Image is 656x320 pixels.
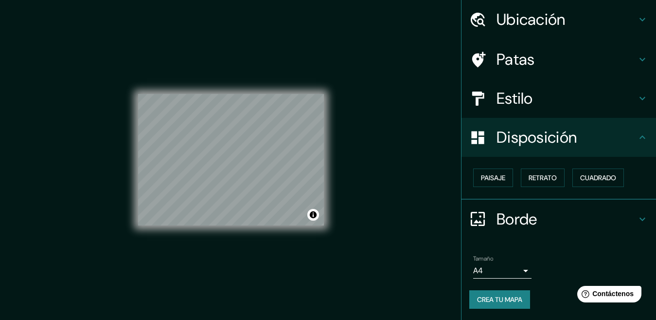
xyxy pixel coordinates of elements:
[496,209,537,229] font: Borde
[481,173,505,182] font: Paisaje
[473,263,532,279] div: A4
[477,295,522,304] font: Crea tu mapa
[473,169,513,187] button: Paisaje
[521,169,565,187] button: Retrato
[469,290,530,309] button: Crea tu mapa
[572,169,624,187] button: Cuadrado
[307,209,319,221] button: Activar o desactivar atribución
[138,94,324,226] canvas: Mapa
[461,40,656,79] div: Patas
[580,173,616,182] font: Cuadrado
[461,118,656,157] div: Disposición
[473,255,493,263] font: Tamaño
[496,49,535,70] font: Patas
[496,9,566,30] font: Ubicación
[569,282,645,309] iframe: Lanzador de widgets de ayuda
[461,79,656,118] div: Estilo
[473,265,483,276] font: A4
[496,88,533,109] font: Estilo
[461,200,656,239] div: Borde
[529,173,557,182] font: Retrato
[496,127,577,148] font: Disposición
